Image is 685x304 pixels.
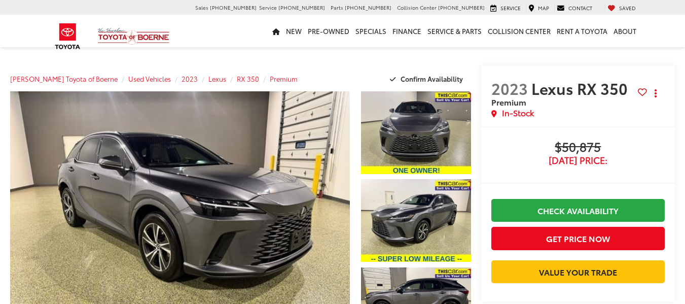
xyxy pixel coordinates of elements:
[182,74,198,83] a: 2023
[491,260,665,283] a: Value Your Trade
[128,74,171,83] a: Used Vehicles
[491,96,526,108] span: Premium
[361,179,471,262] a: Expand Photo 2
[331,4,343,11] span: Parts
[531,77,631,99] span: Lexus RX 350
[526,4,552,12] a: Map
[283,15,305,47] a: New
[554,15,610,47] a: Rent a Toyota
[619,4,636,12] span: Saved
[610,15,639,47] a: About
[269,15,283,47] a: Home
[500,4,521,12] span: Service
[491,199,665,222] a: Check Availability
[655,89,657,97] span: dropdown dots
[10,74,118,83] a: [PERSON_NAME] Toyota of Boerne
[195,4,208,11] span: Sales
[360,179,472,263] img: 2023 Lexus RX 350 Premium
[208,74,226,83] a: Lexus
[259,4,277,11] span: Service
[352,15,389,47] a: Specials
[210,4,257,11] span: [PHONE_NUMBER]
[605,4,638,12] a: My Saved Vehicles
[491,77,528,99] span: 2023
[270,74,298,83] a: Premium
[97,27,170,45] img: Vic Vaughan Toyota of Boerne
[389,15,424,47] a: Finance
[647,84,665,102] button: Actions
[305,15,352,47] a: Pre-Owned
[538,4,549,12] span: Map
[568,4,592,12] span: Contact
[491,227,665,250] button: Get Price Now
[491,155,665,165] span: [DATE] Price:
[237,74,259,83] a: RX 350
[397,4,437,11] span: Collision Center
[345,4,391,11] span: [PHONE_NUMBER]
[488,4,523,12] a: Service
[424,15,485,47] a: Service & Parts: Opens in a new tab
[384,70,471,88] button: Confirm Availability
[278,4,325,11] span: [PHONE_NUMBER]
[49,20,87,53] img: Toyota
[438,4,485,11] span: [PHONE_NUMBER]
[554,4,595,12] a: Contact
[401,74,463,83] span: Confirm Availability
[485,15,554,47] a: Collision Center
[361,91,471,174] a: Expand Photo 1
[360,90,472,175] img: 2023 Lexus RX 350 Premium
[502,107,534,119] span: In-Stock
[491,140,665,155] span: $50,875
